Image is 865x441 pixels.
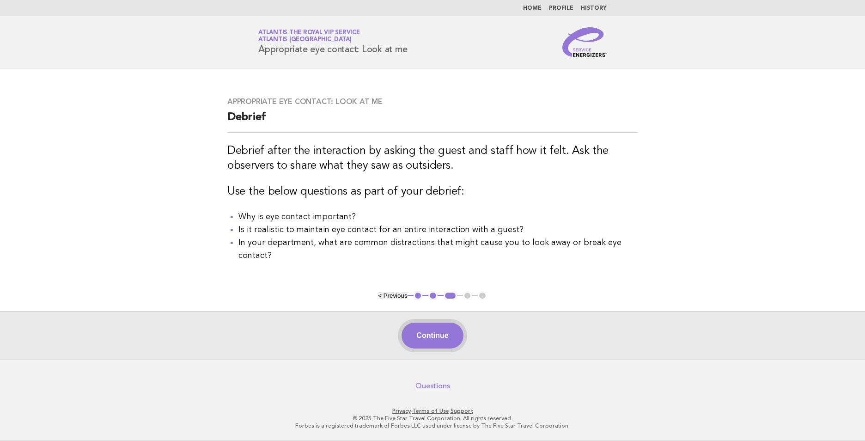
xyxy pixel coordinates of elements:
a: Profile [549,6,573,11]
a: Terms of Use [412,408,449,414]
p: Forbes is a registered trademark of Forbes LLC used under license by The Five Star Travel Corpora... [150,422,715,429]
button: 3 [444,291,457,300]
a: Privacy [392,408,411,414]
img: Service Energizers [562,27,607,57]
button: 2 [428,291,438,300]
li: Why is eye contact important? [238,210,638,223]
a: Support [451,408,473,414]
a: Home [523,6,542,11]
h1: Appropriate eye contact: Look at me [258,30,407,54]
button: 1 [414,291,423,300]
li: Is it realistic to maintain eye contact for an entire interaction with a guest? [238,223,638,236]
span: Atlantis [GEOGRAPHIC_DATA] [258,37,352,43]
h3: Debrief after the interaction by asking the guest and staff how it felt. Ask the observers to sha... [227,144,638,173]
p: © 2025 The Five Star Travel Corporation. All rights reserved. [150,415,715,422]
h3: Appropriate eye contact: Look at me [227,97,638,106]
button: Continue [402,323,463,349]
h3: Use the below questions as part of your debrief: [227,184,638,199]
a: History [581,6,607,11]
h2: Debrief [227,110,638,133]
a: Questions [415,381,450,391]
a: Atlantis the Royal VIP ServiceAtlantis [GEOGRAPHIC_DATA] [258,30,360,43]
button: < Previous [378,292,407,299]
p: · · [150,407,715,415]
h4: In your department, what are common distractions that might cause you to look away or break eye c... [238,236,638,262]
